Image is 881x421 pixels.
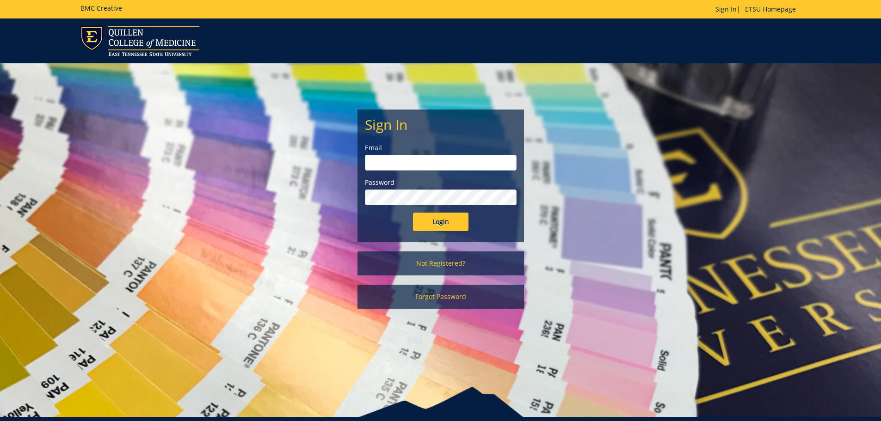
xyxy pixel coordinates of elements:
label: Email [365,143,517,153]
label: Password [365,178,517,187]
a: Sign In [715,5,737,13]
input: Login [413,213,468,231]
a: Forgot Password [357,285,524,309]
a: Not Registered? [357,251,524,275]
img: ETSU logo [80,26,199,56]
h2: Sign In [365,117,517,132]
h5: BMC Creative [80,5,122,12]
a: ETSU Homepage [740,5,801,13]
p: | [715,5,801,14]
